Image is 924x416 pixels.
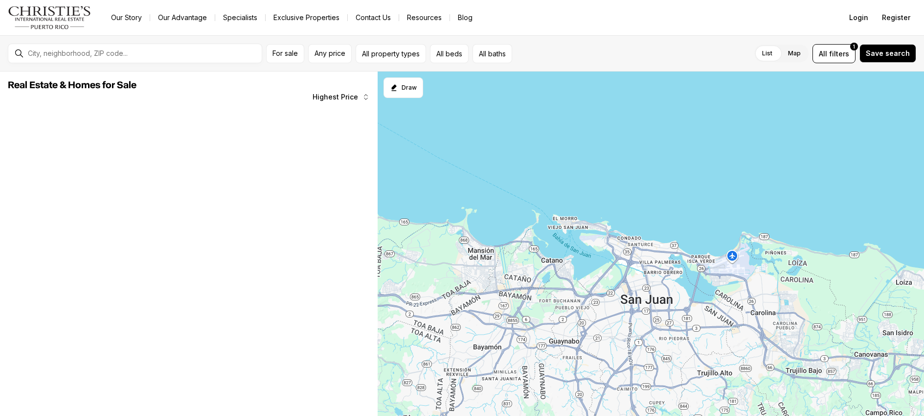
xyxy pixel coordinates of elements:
[882,14,910,22] span: Register
[812,44,856,63] button: Allfilters1
[853,43,855,50] span: 1
[430,44,469,63] button: All beds
[383,77,423,98] button: Start drawing
[843,8,874,27] button: Login
[829,49,849,59] span: filters
[308,44,352,63] button: Any price
[150,11,215,24] a: Our Advantage
[272,49,298,57] span: For sale
[315,49,345,57] span: Any price
[473,44,512,63] button: All baths
[356,44,426,63] button: All property types
[307,87,376,107] button: Highest Price
[849,14,868,22] span: Login
[399,11,450,24] a: Resources
[8,6,91,29] img: logo
[866,49,910,57] span: Save search
[876,8,916,27] button: Register
[103,11,150,24] a: Our Story
[313,93,358,101] span: Highest Price
[819,49,827,59] span: All
[754,45,780,62] label: List
[859,44,916,63] button: Save search
[266,11,347,24] a: Exclusive Properties
[266,44,304,63] button: For sale
[8,80,136,90] span: Real Estate & Homes for Sale
[215,11,265,24] a: Specialists
[348,11,399,24] button: Contact Us
[780,45,809,62] label: Map
[450,11,480,24] a: Blog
